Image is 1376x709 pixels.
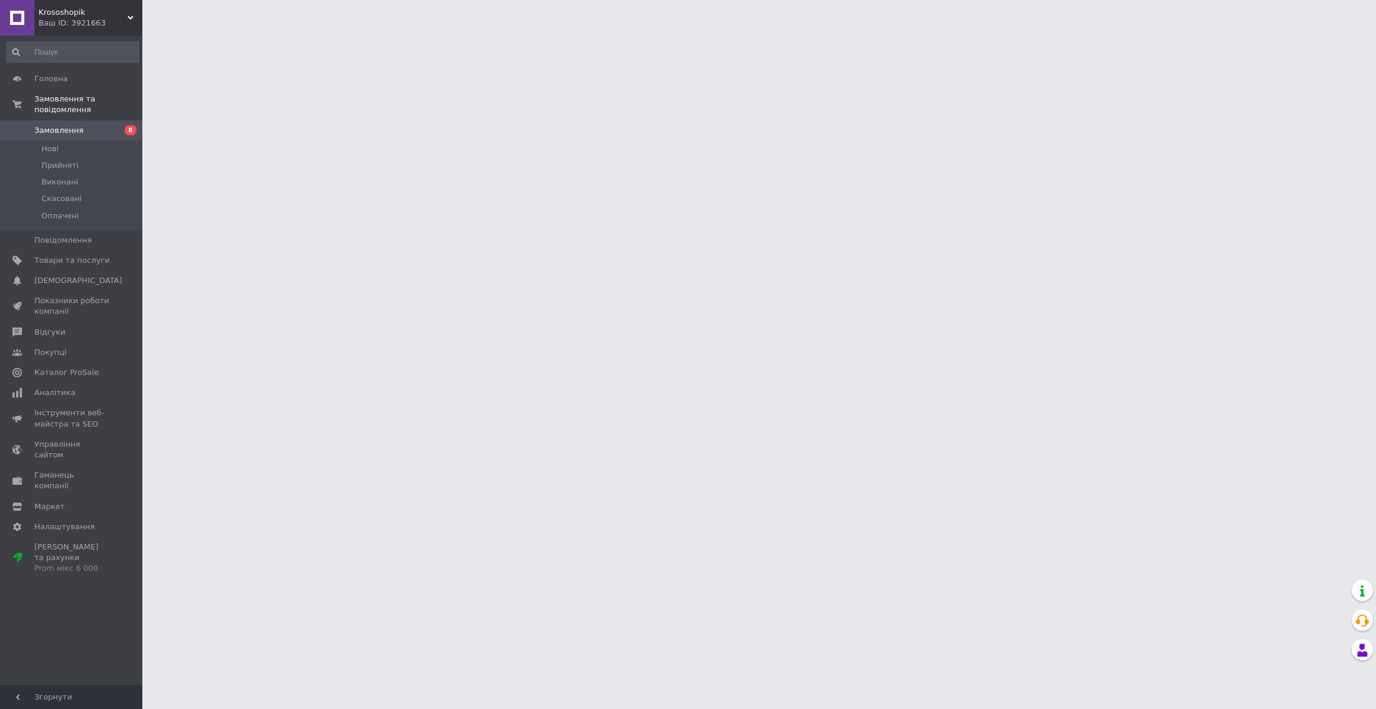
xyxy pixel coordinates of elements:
[34,327,65,338] span: Відгуки
[42,144,59,154] span: Нові
[34,347,66,358] span: Покупці
[34,94,142,115] span: Замовлення та повідомлення
[34,275,122,286] span: [DEMOGRAPHIC_DATA]
[34,542,110,574] span: [PERSON_NAME] та рахунки
[34,470,110,491] span: Гаманець компанії
[34,295,110,317] span: Показники роботи компанії
[125,125,136,135] span: 8
[34,408,110,429] span: Інструменти веб-майстра та SEO
[6,42,139,63] input: Пошук
[34,387,75,398] span: Аналітика
[42,160,78,171] span: Прийняті
[34,235,92,246] span: Повідомлення
[39,18,142,28] div: Ваш ID: 3921663
[34,501,65,512] span: Маркет
[39,7,128,18] span: Krososhopik
[42,193,82,204] span: Скасовані
[34,367,98,378] span: Каталог ProSale
[34,255,110,266] span: Товари та послуги
[34,125,84,136] span: Замовлення
[34,563,110,574] div: Prom мікс 6 000
[42,177,78,187] span: Виконані
[42,211,79,221] span: Оплачені
[34,74,68,84] span: Головна
[34,439,110,460] span: Управління сайтом
[34,522,95,532] span: Налаштування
